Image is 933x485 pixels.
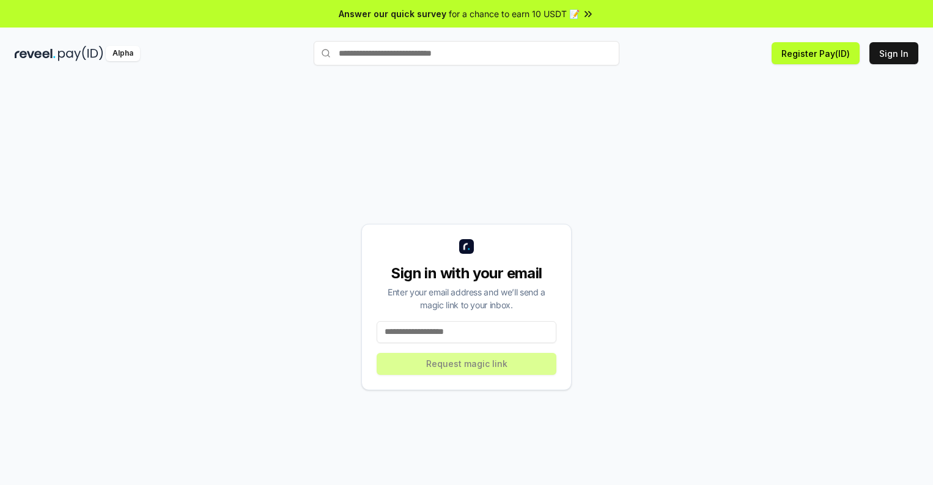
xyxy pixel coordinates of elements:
div: Sign in with your email [377,264,556,283]
img: pay_id [58,46,103,61]
img: reveel_dark [15,46,56,61]
span: for a chance to earn 10 USDT 📝 [449,7,580,20]
span: Answer our quick survey [339,7,446,20]
div: Enter your email address and we’ll send a magic link to your inbox. [377,286,556,311]
button: Sign In [869,42,918,64]
img: logo_small [459,239,474,254]
button: Register Pay(ID) [772,42,860,64]
div: Alpha [106,46,140,61]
